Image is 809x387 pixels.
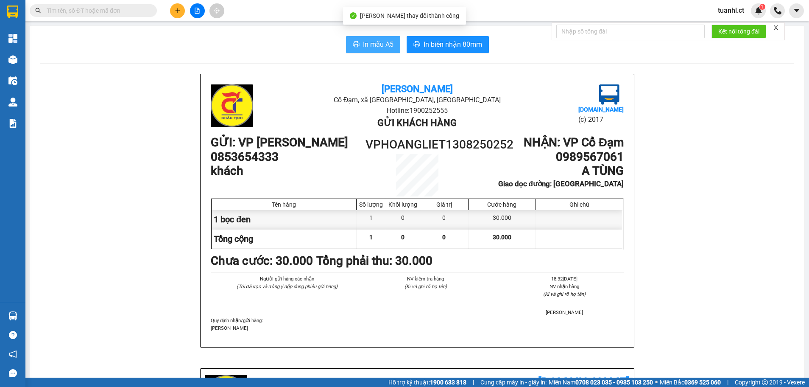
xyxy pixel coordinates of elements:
h1: khách [211,164,365,178]
button: caret-down [789,3,804,18]
i: (Kí và ghi rõ họ tên) [404,283,447,289]
b: NHẬN : VP Cổ Đạm [524,135,624,149]
span: printer [353,41,360,49]
b: [DOMAIN_NAME] [578,106,624,113]
b: Chưa cước : 30.000 [211,254,313,268]
strong: 1900 633 818 [430,379,466,386]
img: logo.jpg [211,84,253,127]
li: Người gửi hàng xác nhận [228,275,346,283]
span: | [727,378,728,387]
span: 0 [401,234,404,241]
span: | [473,378,474,387]
button: plus [170,3,185,18]
input: Nhập số tổng đài [556,25,705,38]
span: check-circle [350,12,357,19]
div: Ghi chú [538,201,621,208]
span: In biên nhận 80mm [424,39,482,50]
div: Khối lượng [388,201,418,208]
b: Tổng phải thu: 30.000 [316,254,432,268]
button: Kết nối tổng đài [711,25,766,38]
span: notification [9,350,17,358]
li: Hotline: 1900252555 [279,105,555,116]
span: Kết nối tổng đài [718,27,759,36]
div: 1 [357,210,386,229]
i: (Kí và ghi rõ họ tên) [543,291,586,297]
li: Cổ Đạm, xã [GEOGRAPHIC_DATA], [GEOGRAPHIC_DATA] [279,95,555,105]
p: [PERSON_NAME] [211,324,624,332]
li: 18:32[DATE] [505,275,624,283]
img: logo.jpg [599,84,619,105]
h1: 0853654333 [211,150,365,164]
span: [PERSON_NAME] thay đổi thành công [360,12,459,19]
li: (c) 2017 [578,114,624,125]
div: 30.000 [469,210,536,229]
img: dashboard-icon [8,34,17,43]
sup: 1 [759,4,765,10]
span: 30.000 [493,234,511,241]
h1: VPHOANGLIET1308250252 [365,135,469,154]
b: [PERSON_NAME] [382,84,453,94]
strong: 0708 023 035 - 0935 103 250 [575,379,653,386]
h1: A TÙNG [469,164,624,178]
div: Số lượng [359,201,384,208]
span: printer [413,41,420,49]
span: ⚪️ [655,381,658,384]
b: Gửi khách hàng [377,118,457,128]
button: aim [209,3,224,18]
img: icon-new-feature [755,7,762,14]
h1: 0989567061 [469,150,624,164]
div: Quy định nhận/gửi hàng : [211,317,624,332]
div: 0 [420,210,469,229]
span: Miền Bắc [660,378,721,387]
img: warehouse-icon [8,76,17,85]
span: message [9,369,17,377]
span: question-circle [9,331,17,339]
span: close [773,25,779,31]
span: In mẫu A5 [363,39,393,50]
i: (Tôi đã đọc và đồng ý nộp dung phiếu gửi hàng) [237,283,338,289]
div: Giá trị [422,201,466,208]
span: plus [175,8,181,14]
strong: 0369 525 060 [684,379,721,386]
span: Tổng cộng [214,234,253,244]
img: warehouse-icon [8,98,17,107]
div: 0 [386,210,420,229]
li: [PERSON_NAME] [505,308,624,316]
span: 0 [442,234,446,241]
button: file-add [190,3,205,18]
div: 1 bọc đen [212,210,357,229]
span: 1 [761,4,764,10]
button: printerIn mẫu A5 [346,36,400,53]
b: Giao dọc đường: [GEOGRAPHIC_DATA] [498,179,624,188]
li: NV nhận hàng [505,283,624,290]
img: phone-icon [774,7,781,14]
span: Hỗ trợ kỹ thuật: [388,378,466,387]
span: 1 [369,234,373,241]
img: warehouse-icon [8,55,17,64]
span: aim [214,8,220,14]
span: Cung cấp máy in - giấy in: [480,378,547,387]
input: Tìm tên, số ĐT hoặc mã đơn [47,6,147,15]
span: copyright [762,379,768,385]
b: GỬI : VP [PERSON_NAME] [211,135,348,149]
li: NV kiểm tra hàng [366,275,485,283]
span: tuanhl.ct [711,5,751,16]
img: logo-vxr [7,6,18,18]
img: solution-icon [8,119,17,128]
span: search [35,8,41,14]
button: printerIn biên nhận 80mm [407,36,489,53]
span: file-add [194,8,200,14]
div: Cước hàng [471,201,533,208]
div: Tên hàng [214,201,354,208]
img: warehouse-icon [8,311,17,320]
span: caret-down [793,7,801,14]
span: Miền Nam [549,378,653,387]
